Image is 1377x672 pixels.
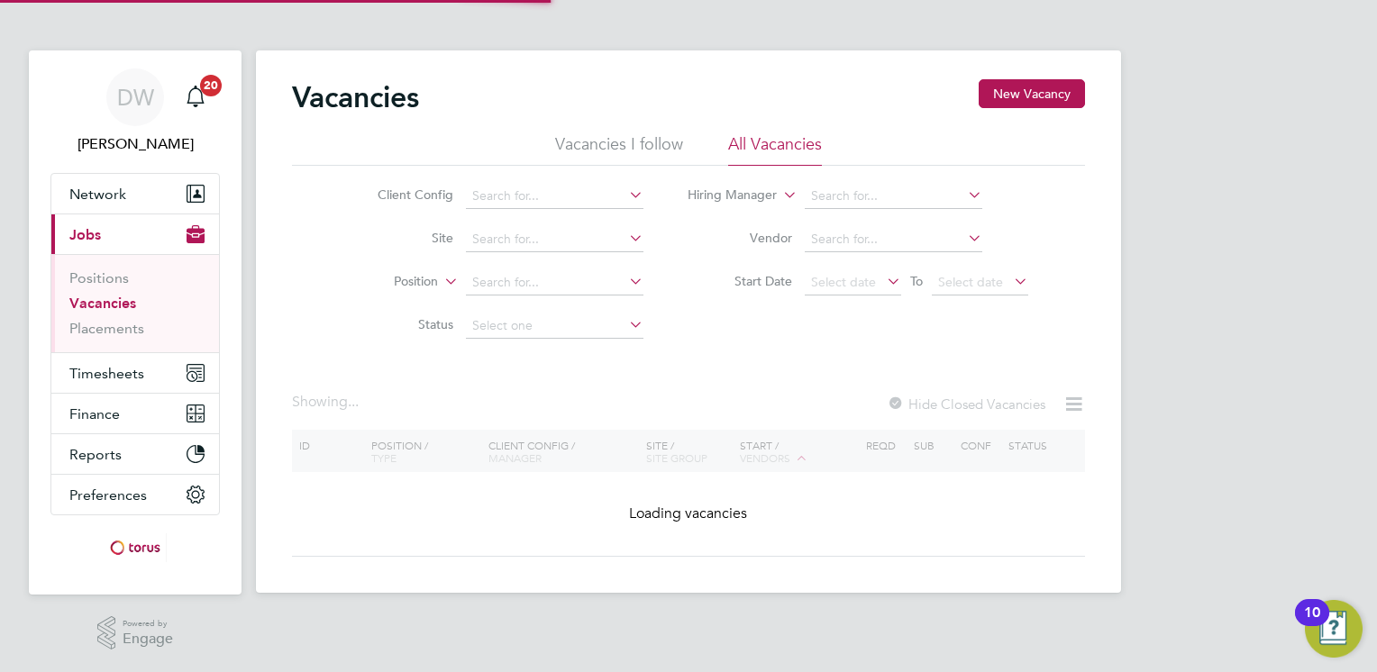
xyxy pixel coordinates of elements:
h2: Vacancies [292,79,419,115]
img: torus-logo-retina.png [104,533,167,562]
span: Preferences [69,486,147,504]
span: To [905,269,928,293]
a: Positions [69,269,129,286]
button: Open Resource Center, 10 new notifications [1305,600,1363,658]
div: Jobs [51,254,219,352]
a: Placements [69,320,144,337]
label: Client Config [350,186,453,203]
span: ... [348,393,359,411]
button: Preferences [51,475,219,514]
span: DW [117,86,154,109]
input: Search for... [805,184,982,209]
label: Site [350,230,453,246]
button: Finance [51,394,219,433]
span: Engage [123,631,173,647]
li: All Vacancies [728,133,822,166]
span: Select date [811,274,876,290]
a: Go to home page [50,533,220,562]
input: Select one [466,313,643,339]
input: Search for... [466,227,643,252]
span: Finance [69,405,120,422]
span: 20 [200,75,222,96]
button: Jobs [51,214,219,254]
span: Jobs [69,226,101,243]
span: Select date [938,274,1003,290]
button: Timesheets [51,353,219,393]
div: Showing [292,393,362,412]
button: Network [51,174,219,213]
span: Powered by [123,616,173,631]
label: Position [334,273,438,291]
a: 20 [178,68,214,126]
button: Reports [51,434,219,474]
span: Reports [69,446,122,463]
label: Vendor [688,230,792,246]
a: Powered byEngage [97,616,174,650]
a: Vacancies [69,295,136,312]
input: Search for... [805,227,982,252]
span: Network [69,186,126,203]
label: Hiring Manager [673,186,777,204]
input: Search for... [466,184,643,209]
label: Start Date [688,273,792,289]
span: Timesheets [69,365,144,382]
label: Hide Closed Vacancies [887,395,1045,413]
a: DW[PERSON_NAME] [50,68,220,155]
div: 10 [1304,613,1320,636]
input: Search for... [466,270,643,295]
nav: Main navigation [29,50,242,595]
span: Dave Waite [50,133,220,155]
label: Status [350,316,453,332]
button: New Vacancy [979,79,1085,108]
li: Vacancies I follow [555,133,683,166]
